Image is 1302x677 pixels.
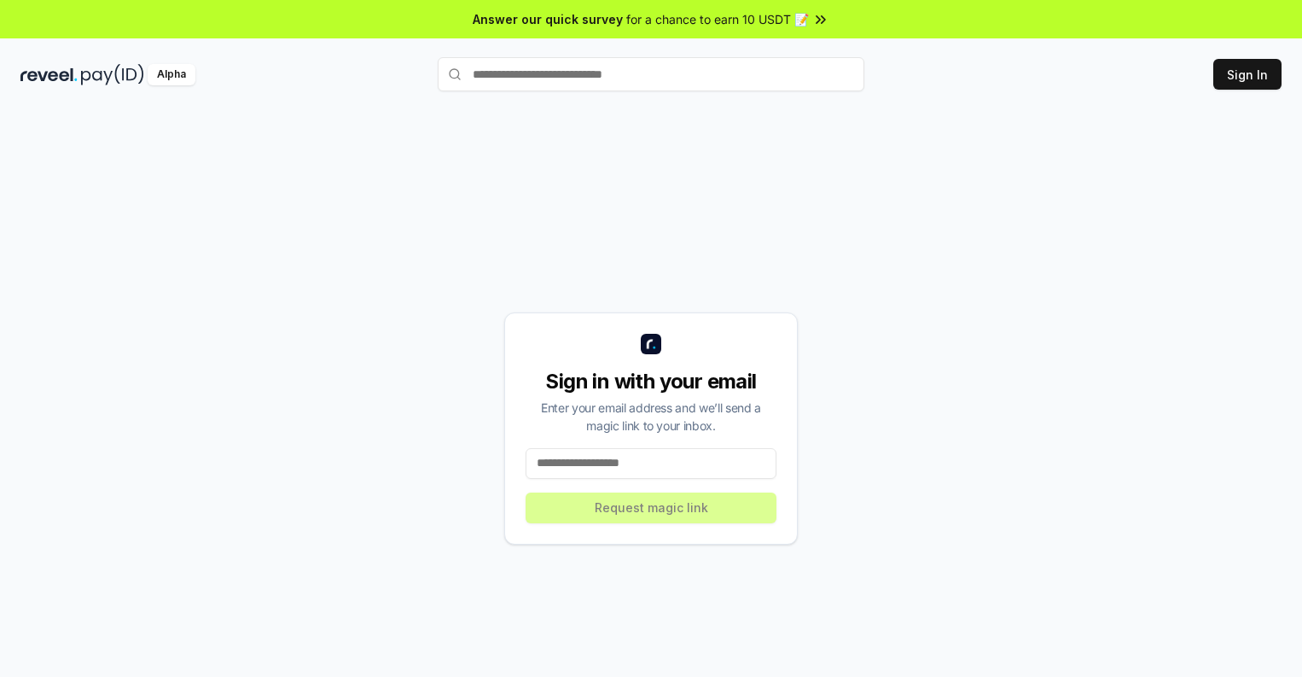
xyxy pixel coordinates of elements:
[81,64,144,85] img: pay_id
[526,399,776,435] div: Enter your email address and we’ll send a magic link to your inbox.
[641,334,661,354] img: logo_small
[473,10,623,28] span: Answer our quick survey
[148,64,195,85] div: Alpha
[526,368,776,395] div: Sign in with your email
[1213,59,1282,90] button: Sign In
[20,64,78,85] img: reveel_dark
[626,10,809,28] span: for a chance to earn 10 USDT 📝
